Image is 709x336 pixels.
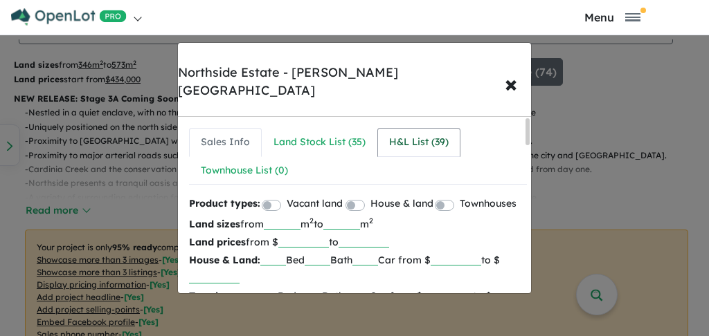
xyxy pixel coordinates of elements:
div: Northside Estate - [PERSON_NAME][GEOGRAPHIC_DATA] [178,64,531,100]
b: Product types: [189,196,260,214]
sup: 2 [309,216,314,225]
p: from m to m [189,215,517,233]
div: Sales Info [201,134,250,151]
p: Bed Bath Car from $ to $ [189,251,517,287]
p: Bed Bath Car from $ to $ [189,287,517,323]
div: Land Stock List ( 35 ) [273,134,366,151]
button: Toggle navigation [527,10,699,24]
img: Openlot PRO Logo White [11,8,127,26]
b: Townhouses: [189,290,252,302]
label: House & land [370,196,433,212]
b: Land sizes [189,218,240,230]
span: × [505,68,517,98]
div: Townhouse List ( 0 ) [201,162,288,179]
p: from $ to [189,233,517,251]
b: Land prices [189,236,246,248]
sup: 2 [369,216,373,225]
label: Vacant land [287,196,343,212]
div: H&L List ( 39 ) [389,134,449,151]
b: House & Land: [189,254,260,266]
label: Townhouses [460,196,517,212]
